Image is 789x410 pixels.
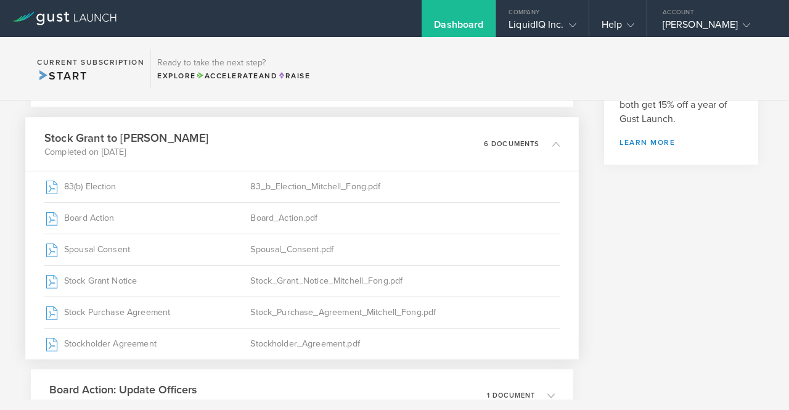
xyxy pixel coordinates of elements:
div: Spousal_Consent.pdf [250,234,560,265]
div: Spousal Consent [44,234,251,265]
div: 83_b_Election_Mitchell_Fong.pdf [250,171,560,202]
a: Learn more [619,139,743,146]
h3: Refer a friend and you'll both get 15% off a year of Gust Launch. [619,84,743,126]
span: Start [37,69,87,83]
h2: Current Subscription [37,59,144,66]
p: 6 documents [484,141,540,147]
h3: Board Action: Update Officers [49,382,197,398]
span: and [196,72,278,80]
p: Completed on [DATE] [44,146,208,158]
div: Help [602,18,634,37]
div: Board Action [44,203,251,234]
div: Explore [157,70,310,81]
h3: Ready to take the next step? [157,59,310,67]
iframe: Chat Widget [727,351,789,410]
div: Stock Grant Notice [44,266,251,297]
div: [PERSON_NAME] [663,18,767,37]
div: Stock_Purchase_Agreement_Mitchell_Fong.pdf [250,297,560,328]
p: Completed on [DATE] [49,398,197,410]
div: Stock Purchase Agreement [44,297,251,328]
p: 1 document [487,392,535,399]
div: Stock_Grant_Notice_Mitchell_Fong.pdf [250,266,560,297]
div: Stockholder_Agreement.pdf [250,329,560,359]
div: Stockholder Agreement [44,329,251,359]
h3: Stock Grant to [PERSON_NAME] [44,129,208,146]
div: Board_Action.pdf [250,203,560,234]
div: Dashboard [434,18,483,37]
div: 83(b) Election [44,171,251,202]
div: Ready to take the next step?ExploreAccelerateandRaise [150,49,316,88]
span: Accelerate [196,72,259,80]
div: LiquidIQ Inc. [509,18,576,37]
span: Raise [277,72,310,80]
